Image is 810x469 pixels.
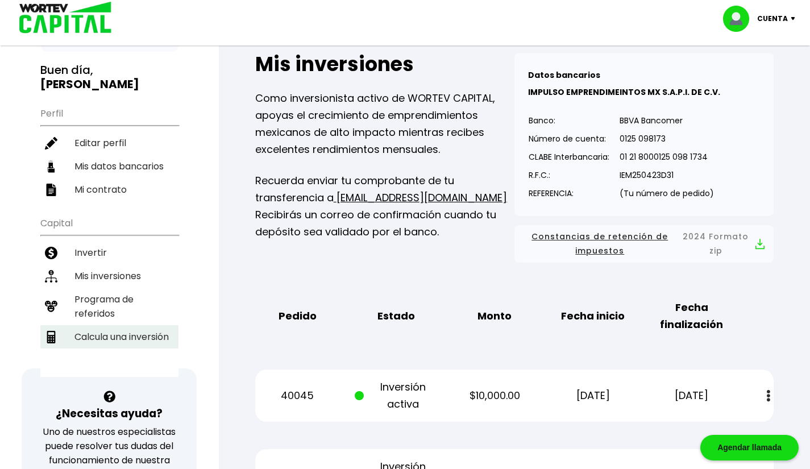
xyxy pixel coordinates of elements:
[620,185,714,202] p: (Tu número de pedido)
[45,247,57,259] img: invertir-icon.b3b967d7.svg
[45,137,57,150] img: editar-icon.952d3147.svg
[40,178,178,201] a: Mi contrato
[524,230,765,258] button: Constancias de retención de impuestos2024 Formato zip
[40,131,178,155] a: Editar perfil
[334,190,507,205] a: [EMAIL_ADDRESS][DOMAIN_NAME]
[45,184,57,196] img: contrato-icon.f2db500c.svg
[40,210,178,377] ul: Capital
[255,90,514,158] p: Como inversionista activo de WORTEV CAPITAL, apoyas el crecimiento de emprendimientos mexicanos d...
[40,101,178,201] ul: Perfil
[355,379,438,413] p: Inversión activa
[620,112,714,129] p: BBVA Bancomer
[620,130,714,147] p: 0125 098173
[45,160,57,173] img: datos-icon.10cf9172.svg
[528,69,600,81] b: Datos bancarios
[40,63,178,92] h3: Buen día,
[256,387,339,404] p: 40045
[453,387,536,404] p: $10,000.00
[561,308,625,325] b: Fecha inicio
[377,308,415,325] b: Estado
[40,325,178,348] a: Calcula una inversión
[620,167,714,184] p: IEM250423D31
[528,86,720,98] b: IMPULSO EMPRENDIMEINTOS MX S.A.P.I. DE C.V.
[788,17,803,20] img: icon-down
[40,288,178,325] a: Programa de referidos
[650,387,733,404] p: [DATE]
[255,53,514,76] h2: Mis inversiones
[723,6,757,32] img: profile-image
[56,405,163,422] h3: ¿Necesitas ayuda?
[620,148,714,165] p: 01 21 8000125 098 1734
[529,167,609,184] p: R.F.C.:
[40,76,139,92] b: [PERSON_NAME]
[700,435,799,460] div: Agendar llamada
[255,172,514,240] p: Recuerda enviar tu comprobante de tu transferencia a Recibirás un correo de confirmación cuando t...
[650,299,733,333] b: Fecha finalización
[45,300,57,313] img: recomiendanos-icon.9b8e9327.svg
[40,241,178,264] a: Invertir
[477,308,512,325] b: Monto
[524,230,676,258] span: Constancias de retención de impuestos
[529,185,609,202] p: REFERENCIA:
[40,155,178,178] a: Mis datos bancarios
[529,112,609,129] p: Banco:
[45,270,57,283] img: inversiones-icon.6695dc30.svg
[757,10,788,27] p: Cuenta
[551,387,634,404] p: [DATE]
[279,308,317,325] b: Pedido
[529,130,609,147] p: Número de cuenta:
[529,148,609,165] p: CLABE Interbancaria:
[45,331,57,343] img: calculadora-icon.17d418c4.svg
[40,264,178,288] a: Mis inversiones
